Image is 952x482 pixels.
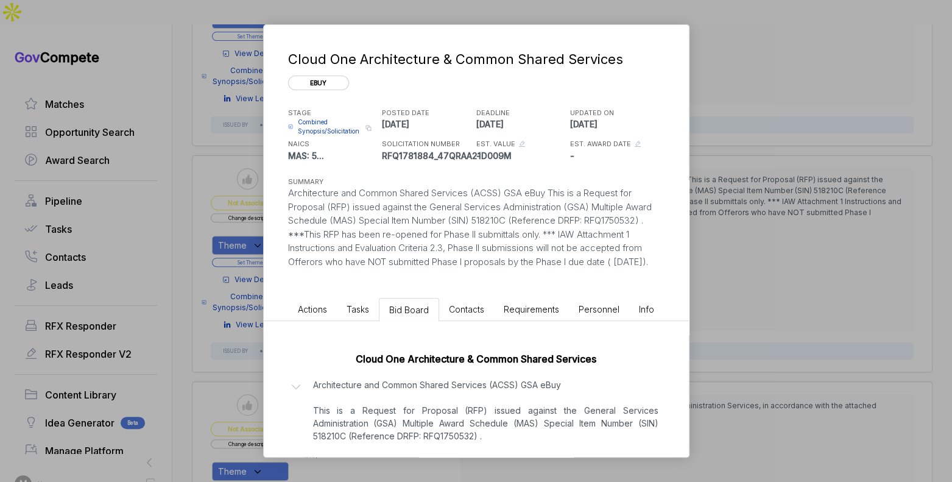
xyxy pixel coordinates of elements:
[476,149,568,162] p: -
[347,304,369,314] span: Tasks
[579,304,619,314] span: Personnel
[288,76,349,90] span: ebuy
[570,149,661,162] p: -
[476,139,515,149] h5: EST. VALUE
[382,108,473,118] h5: POSTED DATE
[288,118,362,136] a: Combined Synopsis/Solicitation
[382,118,473,130] p: [DATE]
[288,186,665,269] div: Architecture and Common Shared Services (ACSS) GSA eBuy This is a Request for Proposal (RFP) issu...
[570,139,631,149] h5: EST. AWARD DATE
[389,305,429,315] span: Bid Board
[288,177,645,187] h5: SUMMARY
[298,304,327,314] span: Actions
[570,118,661,130] p: [DATE]
[382,139,473,149] h5: SOLICITATION NUMBER
[356,353,596,365] a: Cloud One Architecture & Common Shared Services
[639,304,654,314] span: Info
[288,49,660,69] div: Cloud One Architecture & Common Shared Services
[288,139,379,149] h5: NAICS
[449,304,484,314] span: Contacts
[298,118,362,136] span: Combined Synopsis/Solicitation
[382,149,473,162] p: RFQ1781884_47QRAA21D009M
[476,108,568,118] h5: DEADLINE
[504,304,559,314] span: Requirements
[288,151,324,161] span: MAS: 5 ...
[288,108,379,118] h5: STAGE
[570,108,661,118] h5: UPDATED ON
[476,118,568,130] p: [DATE]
